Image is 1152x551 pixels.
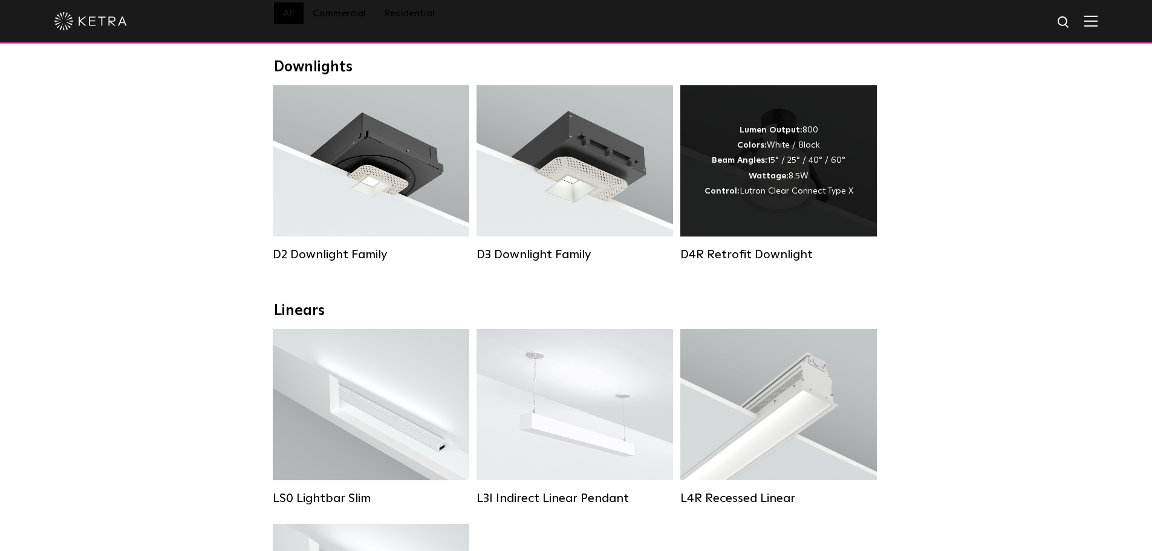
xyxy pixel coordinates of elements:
a: D3 Downlight Family Lumen Output:700 / 900 / 1100Colors:White / Black / Silver / Bronze / Paintab... [477,85,673,262]
a: LS0 Lightbar Slim Lumen Output:200 / 350Colors:White / BlackControl:X96 Controller [273,329,469,506]
span: Lutron Clear Connect Type X [740,187,853,195]
div: D4R Retrofit Downlight [680,247,877,262]
strong: Wattage: [749,172,789,180]
img: search icon [1056,15,1072,30]
strong: Colors: [737,141,767,149]
a: L4R Recessed Linear Lumen Output:400 / 600 / 800 / 1000Colors:White / BlackControl:Lutron Clear C... [680,329,877,506]
div: 800 White / Black 15° / 25° / 40° / 60° 8.5W [705,123,853,199]
img: ketra-logo-2019-white [54,12,127,30]
div: LS0 Lightbar Slim [273,491,469,506]
img: Hamburger%20Nav.svg [1084,15,1098,27]
div: D2 Downlight Family [273,247,469,262]
div: D3 Downlight Family [477,247,673,262]
strong: Control: [705,187,740,195]
strong: Beam Angles: [712,156,767,165]
a: D4R Retrofit Downlight Lumen Output:800Colors:White / BlackBeam Angles:15° / 25° / 40° / 60°Watta... [680,85,877,262]
a: D2 Downlight Family Lumen Output:1200Colors:White / Black / Gloss Black / Silver / Bronze / Silve... [273,85,469,262]
div: Linears [274,302,879,320]
strong: Lumen Output: [740,126,802,134]
div: L3I Indirect Linear Pendant [477,491,673,506]
a: L3I Indirect Linear Pendant Lumen Output:400 / 600 / 800 / 1000Housing Colors:White / BlackContro... [477,329,673,506]
div: Downlights [274,59,879,76]
div: L4R Recessed Linear [680,491,877,506]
